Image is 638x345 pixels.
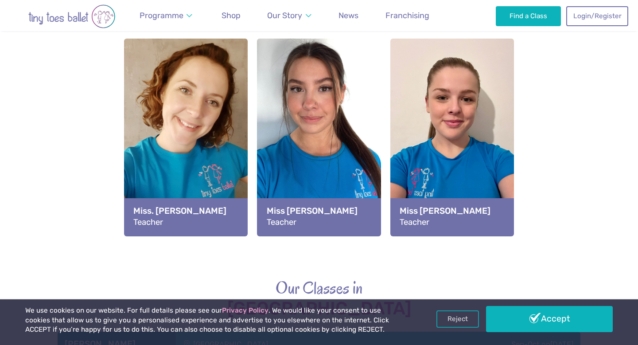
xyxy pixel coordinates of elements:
[140,11,183,20] span: Programme
[267,205,372,217] strong: Miss [PERSON_NAME]
[400,217,429,227] span: Teacher
[218,6,245,26] a: Shop
[222,11,241,20] span: Shop
[385,11,429,20] span: Franchising
[400,205,505,217] strong: Miss [PERSON_NAME]
[222,306,268,314] a: Privacy Policy
[436,310,479,327] a: Reject
[335,6,362,26] a: News
[10,4,134,28] img: tiny toes ballet
[25,306,407,335] p: We use cookies on our website. For full details please see our . We would like your consent to us...
[338,11,358,20] span: News
[267,217,296,227] span: Teacher
[486,306,613,332] a: Accept
[276,276,363,299] span: Our Classes in
[381,6,433,26] a: Franchising
[566,6,628,26] a: Login/Register
[263,6,315,26] a: Our Story
[496,6,561,26] a: Find a Class
[136,6,197,26] a: Programme
[133,205,238,217] strong: Miss. [PERSON_NAME]
[124,39,248,236] a: View full-size image
[133,217,163,227] span: Teacher
[267,11,302,20] span: Our Story
[390,39,514,236] a: View full-size image
[257,39,381,236] a: View full-size image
